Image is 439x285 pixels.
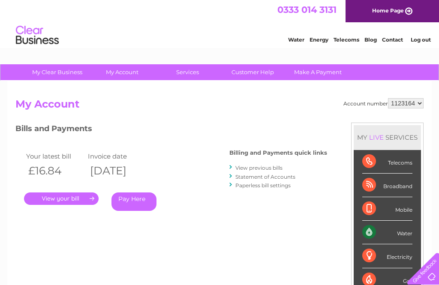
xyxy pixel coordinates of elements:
[343,98,424,108] div: Account number
[277,4,337,15] a: 0333 014 3131
[152,64,223,80] a: Services
[283,64,353,80] a: Make A Payment
[310,36,328,43] a: Energy
[22,64,93,80] a: My Clear Business
[362,174,412,197] div: Broadband
[362,150,412,174] div: Telecoms
[24,162,86,180] th: £16.84
[411,36,431,43] a: Log out
[15,22,59,48] img: logo.png
[235,182,291,189] a: Paperless bill settings
[362,197,412,221] div: Mobile
[24,150,86,162] td: Your latest bill
[15,98,424,114] h2: My Account
[362,221,412,244] div: Water
[382,36,403,43] a: Contact
[235,174,295,180] a: Statement of Accounts
[86,162,147,180] th: [DATE]
[15,123,327,138] h3: Bills and Payments
[18,5,423,42] div: Clear Business is a trading name of Verastar Limited (registered in [GEOGRAPHIC_DATA] No. 3667643...
[288,36,304,43] a: Water
[111,192,156,211] a: Pay Here
[24,192,99,205] a: .
[235,165,283,171] a: View previous bills
[362,244,412,268] div: Electricity
[334,36,359,43] a: Telecoms
[217,64,288,80] a: Customer Help
[87,64,158,80] a: My Account
[364,36,377,43] a: Blog
[354,125,421,150] div: MY SERVICES
[86,150,147,162] td: Invoice date
[229,150,327,156] h4: Billing and Payments quick links
[367,133,385,141] div: LIVE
